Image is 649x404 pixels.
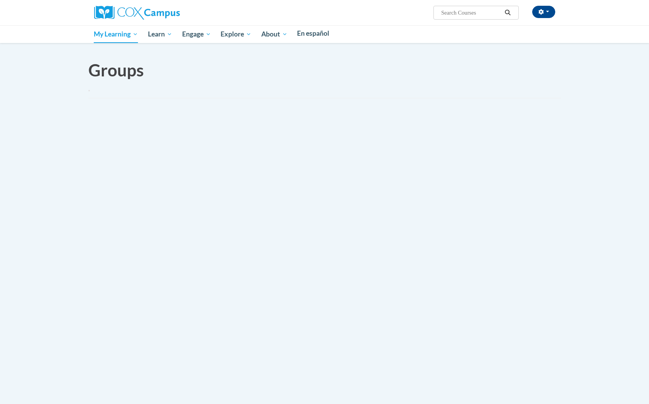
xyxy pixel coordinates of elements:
[440,8,502,17] input: Search Courses
[143,25,177,43] a: Learn
[94,30,138,39] span: My Learning
[148,30,172,39] span: Learn
[261,30,287,39] span: About
[94,9,180,15] a: Cox Campus
[177,25,216,43] a: Engage
[83,25,567,43] div: Main menu
[221,30,251,39] span: Explore
[256,25,292,43] a: About
[88,60,144,80] span: Groups
[297,29,329,37] span: En español
[504,10,511,16] i: 
[292,25,335,41] a: En español
[532,6,555,18] button: Account Settings
[94,6,180,20] img: Cox Campus
[216,25,256,43] a: Explore
[89,25,143,43] a: My Learning
[502,8,513,17] button: Search
[182,30,211,39] span: Engage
